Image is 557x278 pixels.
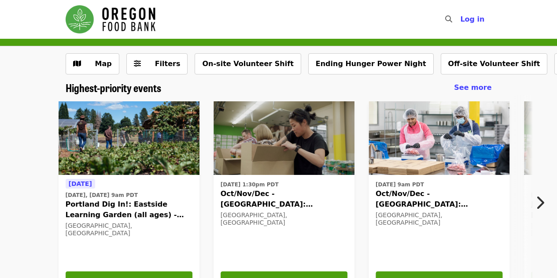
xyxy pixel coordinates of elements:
button: Off-site Volunteer Shift [441,53,548,74]
button: Ending Hunger Power Night [308,53,434,74]
time: [DATE] 9am PDT [376,181,424,189]
a: Highest-priority events [66,82,161,94]
div: [GEOGRAPHIC_DATA], [GEOGRAPHIC_DATA] [376,211,502,226]
span: Oct/Nov/Dec - [GEOGRAPHIC_DATA]: Repack/Sort (age [DEMOGRAPHIC_DATA]+) [221,189,347,210]
img: Portland Dig In!: Eastside Learning Garden (all ages) - Aug/Sept/Oct organized by Oregon Food Bank [59,101,199,175]
time: [DATE] 1:30pm PDT [221,181,279,189]
span: See more [454,83,491,92]
button: Log in [453,11,491,28]
div: Highest-priority events [59,82,499,94]
span: Highest-priority events [66,80,161,95]
span: [DATE] [69,180,92,187]
i: chevron-right icon [535,194,544,211]
span: Map [95,59,112,68]
button: Filters (0 selected) [126,53,188,74]
span: Log in [460,15,484,23]
a: See more [454,82,491,93]
div: [GEOGRAPHIC_DATA], [GEOGRAPHIC_DATA] [221,211,347,226]
button: Show map view [66,53,119,74]
input: Search [457,9,465,30]
div: [GEOGRAPHIC_DATA], [GEOGRAPHIC_DATA] [66,222,192,237]
time: [DATE], [DATE] 9am PDT [66,191,138,199]
span: Oct/Nov/Dec - [GEOGRAPHIC_DATA]: Repack/Sort (age [DEMOGRAPHIC_DATA]+) [376,189,502,210]
img: Oct/Nov/Dec - Beaverton: Repack/Sort (age 10+) organized by Oregon Food Bank [369,101,509,175]
span: Filters [155,59,181,68]
span: Portland Dig In!: Eastside Learning Garden (all ages) - Aug/Sept/Oct [66,199,192,220]
i: search icon [445,15,452,23]
button: Next item [528,190,557,215]
i: map icon [73,59,81,68]
img: Oregon Food Bank - Home [66,5,155,33]
i: sliders-h icon [134,59,141,68]
button: On-site Volunteer Shift [195,53,301,74]
img: Oct/Nov/Dec - Portland: Repack/Sort (age 8+) organized by Oregon Food Bank [214,101,354,175]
